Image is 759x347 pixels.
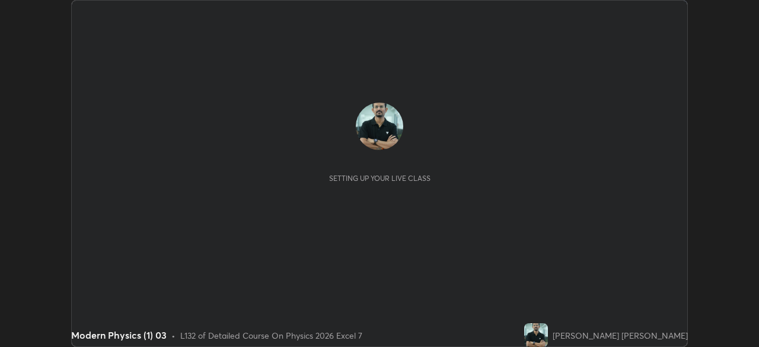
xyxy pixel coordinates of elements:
[171,329,176,342] div: •
[553,329,688,342] div: [PERSON_NAME] [PERSON_NAME]
[329,174,430,183] div: Setting up your live class
[524,323,548,347] img: 59c5af4deb414160b1ce0458d0392774.jpg
[180,329,362,342] div: L132 of Detailed Course On Physics 2026 Excel 7
[356,103,403,150] img: 59c5af4deb414160b1ce0458d0392774.jpg
[71,328,167,342] div: Modern Physics (1) 03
